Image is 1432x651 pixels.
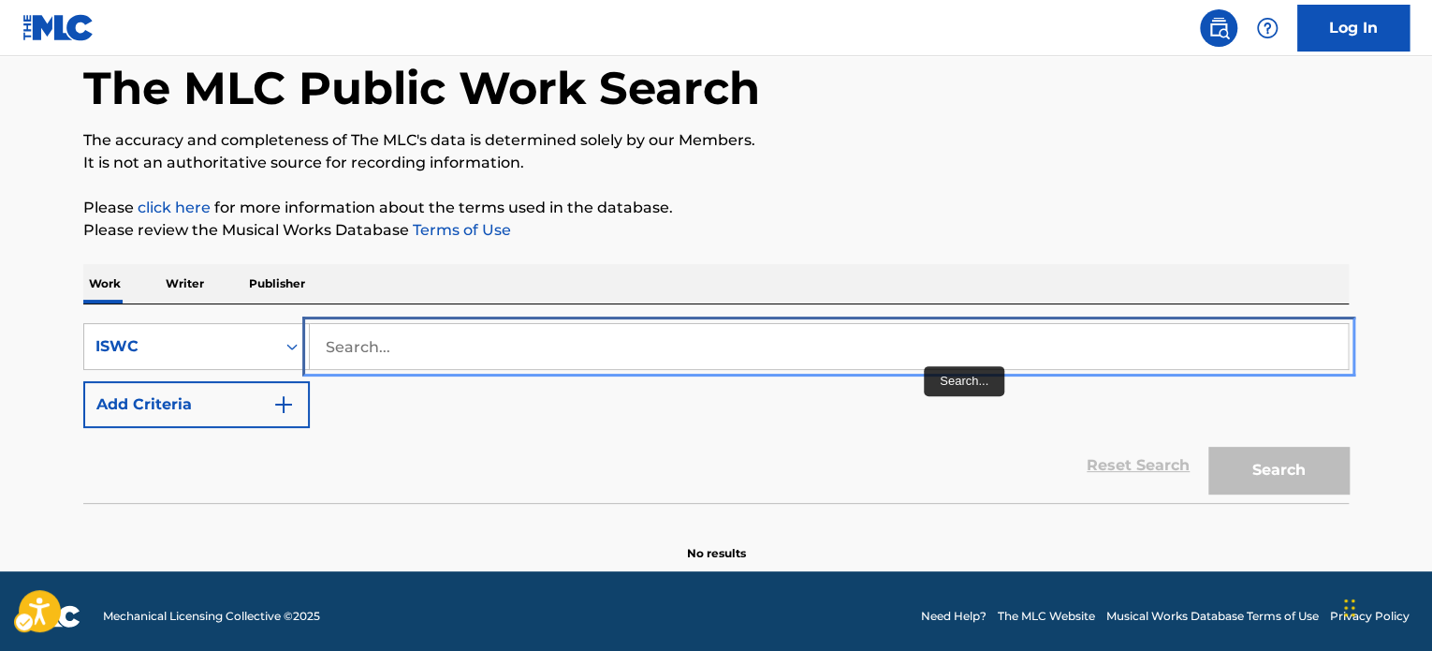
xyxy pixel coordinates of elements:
[687,523,746,562] p: No results
[83,264,126,303] p: Work
[243,264,311,303] p: Publisher
[83,60,760,116] h1: The MLC Public Work Search
[1338,561,1432,651] div: Chat Widget
[1207,17,1230,39] img: search
[22,14,95,41] img: MLC Logo
[160,264,210,303] p: Writer
[1106,608,1319,625] a: Musical Works Database Terms of Use
[138,199,211,216] a: click here
[1297,5,1410,52] a: Log In
[921,608,986,625] a: Need Help?
[1344,580,1355,636] div: Drag
[83,197,1349,219] p: Please for more information about the terms used in the database.
[310,324,1348,369] input: Search...
[103,608,320,625] span: Mechanical Licensing Collective © 2025
[1330,608,1410,625] a: Privacy Policy
[409,221,511,239] a: Terms of Use
[83,381,310,428] button: Add Criteria
[83,129,1349,152] p: The accuracy and completeness of The MLC's data is determined solely by our Members.
[83,152,1349,174] p: It is not an authoritative source for recording information.
[272,393,295,416] img: 9d2ae6d4665cec9f34b9.svg
[83,323,1349,503] form: Search Form
[998,608,1095,625] a: The MLC Website
[95,335,264,358] div: ISWC
[1256,17,1279,39] img: help
[1338,561,1432,651] iframe: Hubspot Iframe
[83,219,1349,242] p: Please review the Musical Works Database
